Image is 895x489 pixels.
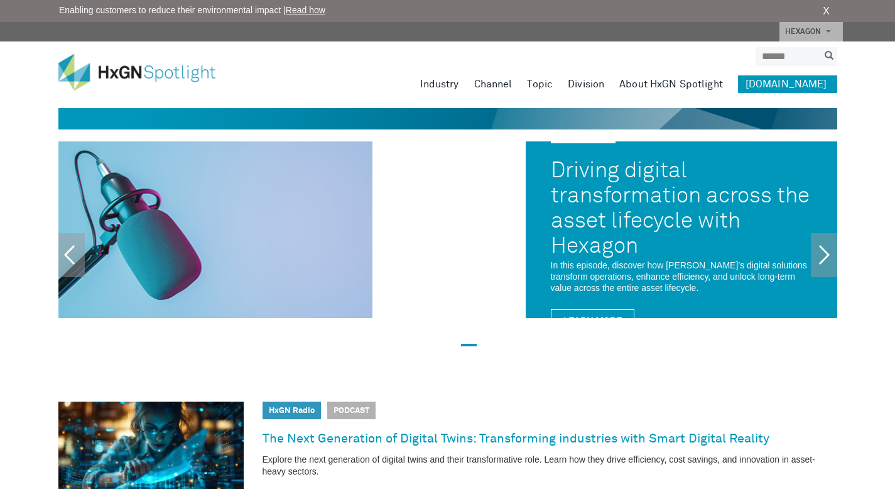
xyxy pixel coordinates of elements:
[551,260,812,294] p: In this episode, discover how [PERSON_NAME]’s digital solutions transform operations, enhance eff...
[527,75,553,93] a: Topic
[59,4,325,17] span: Enabling customers to reduce their environmental impact |
[823,4,830,19] a: X
[474,75,513,93] a: Channel
[568,75,604,93] a: Division
[269,407,315,415] a: HxGN Radio
[58,54,234,91] img: HxGN Spotlight
[58,141,372,318] img: Driving digital transformation across the asset lifecycle with Hexagon
[551,309,634,332] a: Learn More
[58,233,85,277] a: Previous
[263,429,769,449] a: The Next Generation of Digital Twins: Transforming industries with Smart Digital Reality
[420,75,459,93] a: Industry
[738,75,837,93] a: [DOMAIN_NAME]
[327,402,376,419] span: Podcast
[811,233,837,277] a: Next
[779,22,843,41] a: HEXAGON
[551,150,812,260] a: Driving digital transformation across the asset lifecycle with Hexagon
[619,75,723,93] a: About HxGN Spotlight
[263,454,837,478] p: Explore the next generation of digital twins and their transformative role. Learn how they drive ...
[286,5,325,15] a: Read how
